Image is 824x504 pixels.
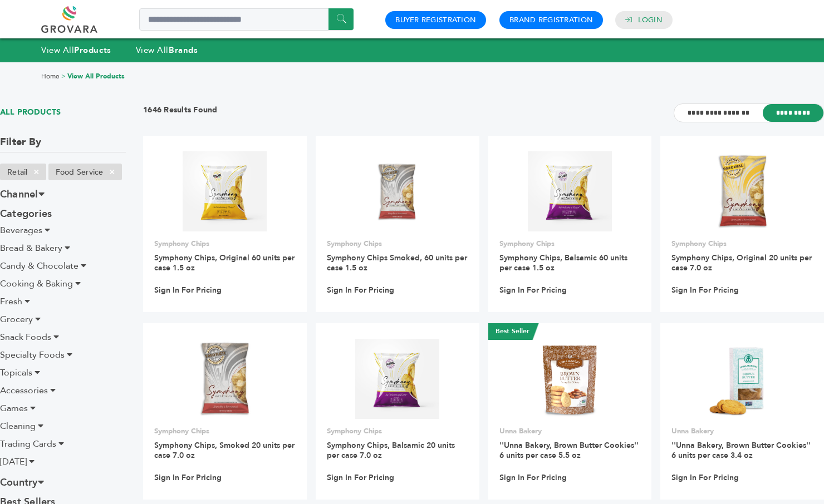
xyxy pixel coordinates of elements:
[529,339,610,419] img: ''Unna Bakery, Brown Butter Cookies'' 6 units per case 5.5 oz
[671,440,811,461] a: ''Unna Bakery, Brown Butter Cookies'' 6 units per case 3.4 oz
[41,72,60,81] a: Home
[499,285,567,295] a: Sign In For Pricing
[67,72,125,81] a: View All Products
[499,440,639,461] a: ''Unna Bakery, Brown Butter Cookies'' 6 units per case 5.5 oz
[183,151,267,231] img: Symphony Chips, Original 60 units per case 1.5 oz
[327,239,468,249] p: Symphony Chips
[41,45,111,56] a: View AllProducts
[198,339,252,419] img: Symphony Chips, Smoked 20 units per case 7.0 oz
[169,45,198,56] strong: Brands
[327,440,455,461] a: Symphony Chips, Balsamic 20 units per case 7.0 oz
[154,239,296,249] p: Symphony Chips
[357,151,438,232] img: Symphony Chips Smoked, 60 units per case 1.5 oz
[61,72,66,81] span: >
[395,15,476,25] a: Buyer Registration
[74,45,111,56] strong: Products
[327,473,394,483] a: Sign In For Pricing
[671,253,812,273] a: Symphony Chips, Original 20 units per case 7.0 oz
[499,239,641,249] p: Symphony Chips
[136,45,198,56] a: View AllBrands
[716,151,769,231] img: Symphony Chips, Original 20 units per case 7.0 oz
[671,473,739,483] a: Sign In For Pricing
[154,426,296,436] p: Symphony Chips
[499,253,627,273] a: Symphony Chips, Balsamic 60 units per case 1.5 oz
[154,285,222,295] a: Sign In For Pricing
[499,473,567,483] a: Sign In For Pricing
[355,339,439,419] img: Symphony Chips, Balsamic 20 units per case 7.0 oz
[499,426,641,436] p: Unna Bakery
[528,151,612,231] img: Symphony Chips, Balsamic 60 units per case 1.5 oz
[671,426,813,436] p: Unna Bakery
[327,285,394,295] a: Sign In For Pricing
[103,165,121,179] span: ×
[154,473,222,483] a: Sign In For Pricing
[638,15,663,25] a: Login
[143,105,218,122] h3: 1646 Results Found
[139,8,354,31] input: Search a product or brand...
[48,164,122,180] li: Food Service
[509,15,593,25] a: Brand Registration
[327,426,468,436] p: Symphony Chips
[671,285,739,295] a: Sign In For Pricing
[154,253,295,273] a: Symphony Chips, Original 60 units per case 1.5 oz
[702,339,783,419] img: ''Unna Bakery, Brown Butter Cookies'' 6 units per case 3.4 oz
[327,253,467,273] a: Symphony Chips Smoked, 60 units per case 1.5 oz
[27,165,46,179] span: ×
[154,440,295,461] a: Symphony Chips, Smoked 20 units per case 7.0 oz
[671,239,813,249] p: Symphony Chips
